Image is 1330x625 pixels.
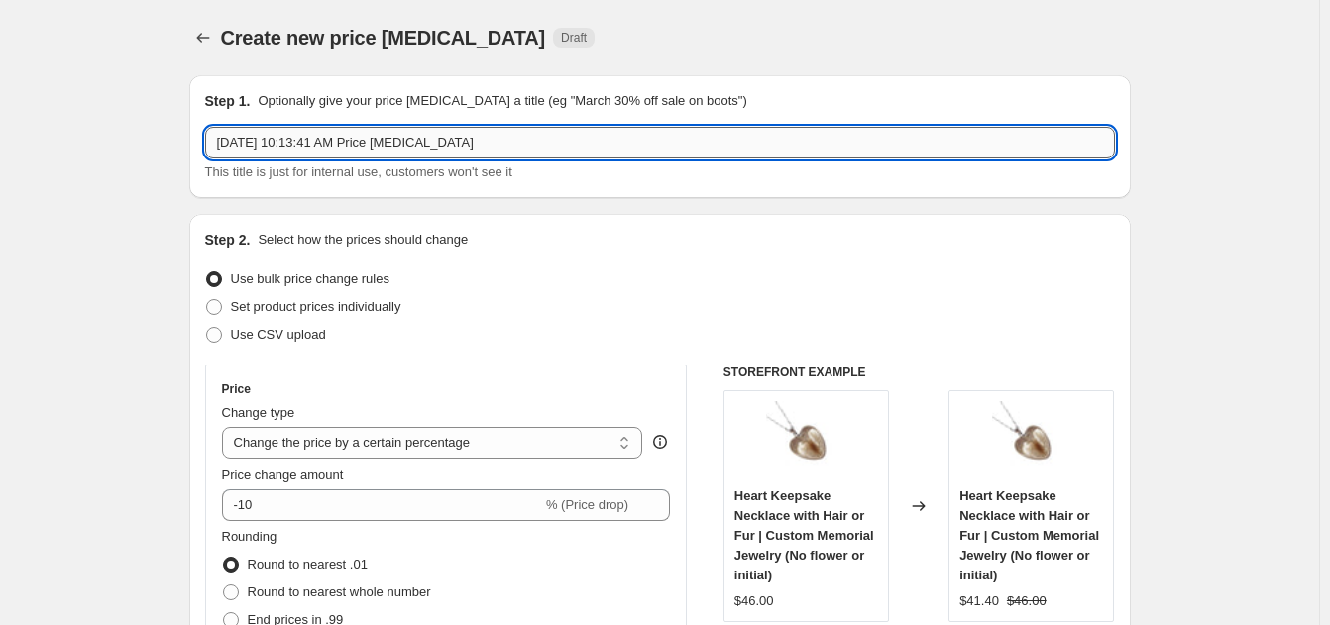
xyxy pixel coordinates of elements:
[992,401,1071,480] img: hair_lock_keepsake_necklace_80x.jpg
[248,557,368,572] span: Round to nearest .01
[258,91,746,111] p: Optionally give your price [MEDICAL_DATA] a title (eg "March 30% off sale on boots")
[231,327,326,342] span: Use CSV upload
[231,299,401,314] span: Set product prices individually
[205,230,251,250] h2: Step 2.
[222,489,542,521] input: -15
[766,401,845,480] img: hair_lock_keepsake_necklace_80x.jpg
[723,365,1115,380] h6: STOREFRONT EXAMPLE
[959,488,1099,582] span: Heart Keepsake Necklace with Hair or Fur | Custom Memorial Jewelry (No flower or initial)
[959,591,999,611] div: $41.40
[561,30,587,46] span: Draft
[734,488,874,582] span: Heart Keepsake Necklace with Hair or Fur | Custom Memorial Jewelry (No flower or initial)
[231,271,389,286] span: Use bulk price change rules
[221,27,546,49] span: Create new price [MEDICAL_DATA]
[222,529,277,544] span: Rounding
[205,127,1115,158] input: 30% off holiday sale
[650,432,670,452] div: help
[222,381,251,397] h3: Price
[205,91,251,111] h2: Step 1.
[189,24,217,52] button: Price change jobs
[248,584,431,599] span: Round to nearest whole number
[258,230,468,250] p: Select how the prices should change
[734,591,774,611] div: $46.00
[1007,591,1047,611] strike: $46.00
[546,497,628,512] span: % (Price drop)
[222,468,344,482] span: Price change amount
[222,405,295,420] span: Change type
[205,164,512,179] span: This title is just for internal use, customers won't see it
